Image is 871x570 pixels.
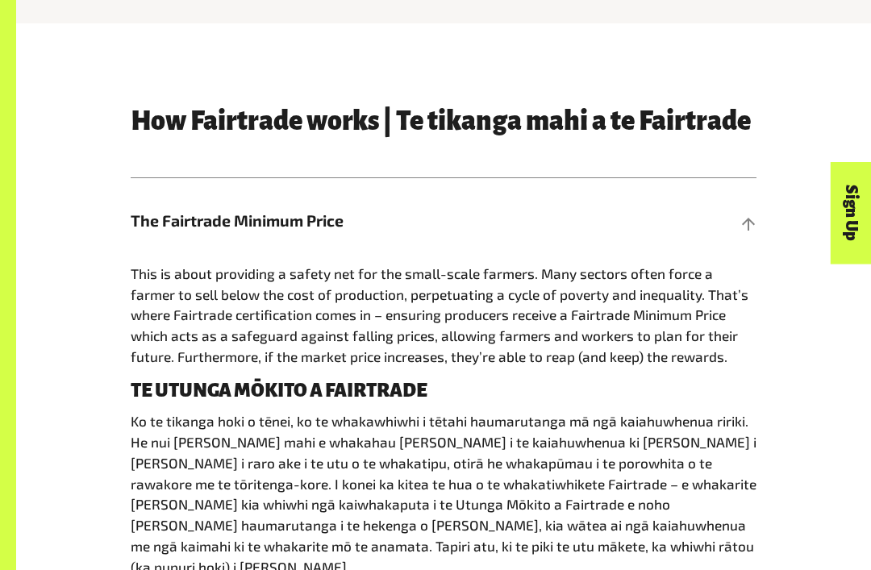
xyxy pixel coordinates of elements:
[131,381,756,402] h4: TE UTUNGA MŌKITO A FAIRTRADE
[131,266,748,365] span: This is about providing a safety net for the small-scale farmers. Many sectors often force a farm...
[131,108,756,137] h3: How Fairtrade works | Te tikanga mahi a te Fairtrade
[131,210,600,233] span: The Fairtrade Minimum Price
